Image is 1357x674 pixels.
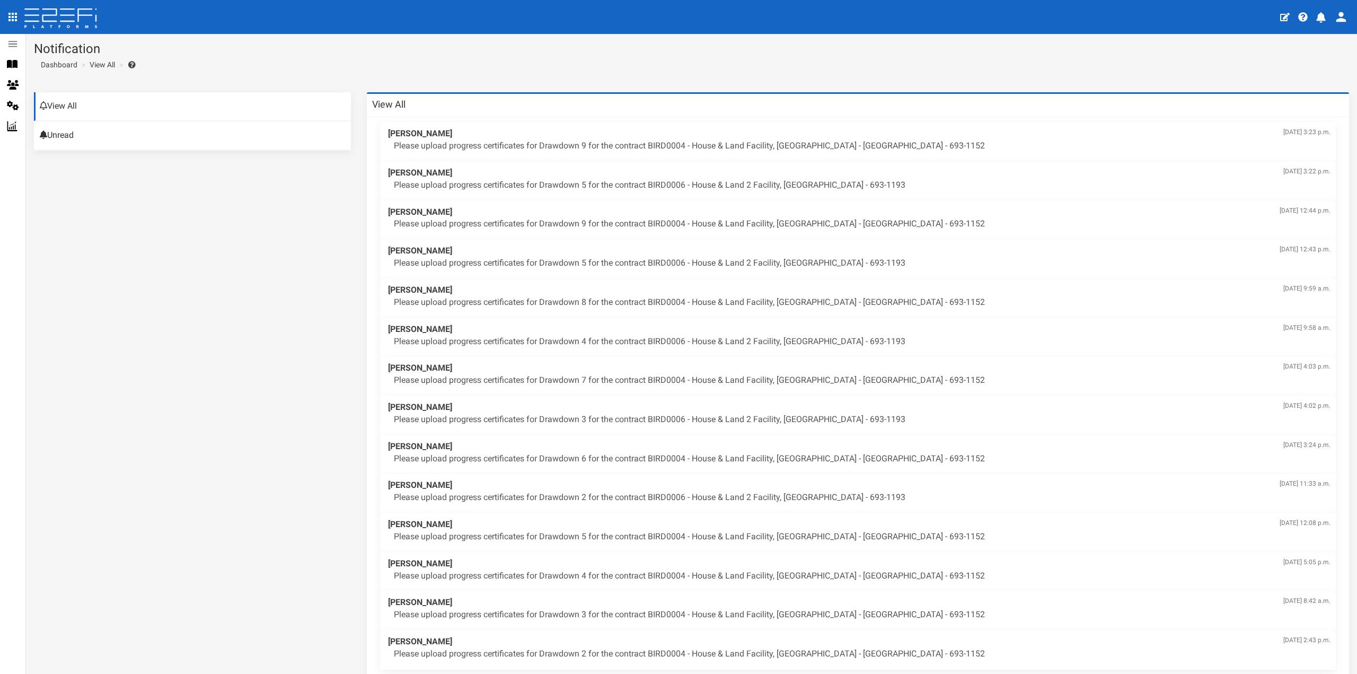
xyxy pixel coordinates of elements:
[1283,323,1330,332] span: [DATE] 9:58 a.m.
[394,531,1330,543] p: Please upload progress certificates for Drawdown 5 for the contract BIRD0004 - House & Land Facil...
[388,284,1330,296] span: [PERSON_NAME]
[380,631,1336,670] a: [PERSON_NAME][DATE] 2:43 p.m. Please upload progress certificates for Drawdown 2 for the contract...
[380,162,1336,201] a: [PERSON_NAME][DATE] 3:22 p.m. Please upload progress certificates for Drawdown 5 for the contract...
[380,553,1336,592] a: [PERSON_NAME][DATE] 5:05 p.m. Please upload progress certificates for Drawdown 4 for the contract...
[90,59,115,70] a: View All
[394,257,1330,269] p: Please upload progress certificates for Drawdown 5 for the contract BIRD0006 - House & Land 2 Fac...
[380,513,1336,553] a: [PERSON_NAME][DATE] 12:08 p.m. Please upload progress certificates for Drawdown 5 for the contrac...
[394,492,1330,504] p: Please upload progress certificates for Drawdown 2 for the contract BIRD0006 - House & Land 2 Fac...
[380,318,1336,357] a: [PERSON_NAME][DATE] 9:58 a.m. Please upload progress certificates for Drawdown 4 for the contract...
[394,336,1330,348] p: Please upload progress certificates for Drawdown 4 for the contract BIRD0006 - House & Land 2 Fac...
[394,609,1330,621] p: Please upload progress certificates for Drawdown 3 for the contract BIRD0004 - House & Land Facil...
[380,201,1336,240] a: [PERSON_NAME][DATE] 12:44 p.m. Please upload progress certificates for Drawdown 9 for the contrac...
[388,206,1330,218] span: [PERSON_NAME]
[394,453,1330,465] p: Please upload progress certificates for Drawdown 6 for the contract BIRD0004 - House & Land Facil...
[388,519,1330,531] span: [PERSON_NAME]
[394,296,1330,309] p: Please upload progress certificates for Drawdown 8 for the contract BIRD0004 - House & Land Facil...
[380,240,1336,279] a: [PERSON_NAME][DATE] 12:43 p.m. Please upload progress certificates for Drawdown 5 for the contrac...
[394,140,1330,152] p: Please upload progress certificates for Drawdown 9 for the contract BIRD0004 - House & Land Facil...
[394,570,1330,582] p: Please upload progress certificates for Drawdown 4 for the contract BIRD0004 - House & Land Facil...
[1283,284,1330,293] span: [DATE] 9:59 a.m.
[1280,519,1330,528] span: [DATE] 12:08 p.m.
[372,100,406,109] h3: View All
[380,357,1336,396] a: [PERSON_NAME][DATE] 4:03 p.m. Please upload progress certificates for Drawdown 7 for the contract...
[394,414,1330,426] p: Please upload progress certificates for Drawdown 3 for the contract BIRD0006 - House & Land 2 Fac...
[34,42,1349,56] h1: Notification
[1283,636,1330,645] span: [DATE] 2:43 p.m.
[388,245,1330,257] span: [PERSON_NAME]
[1280,479,1330,488] span: [DATE] 11:33 a.m.
[34,92,351,121] a: View All
[1283,167,1330,176] span: [DATE] 3:22 p.m.
[388,479,1330,492] span: [PERSON_NAME]
[37,59,77,70] a: Dashboard
[34,121,351,150] a: Unread
[1283,128,1330,137] span: [DATE] 3:23 p.m.
[1283,441,1330,450] span: [DATE] 3:24 p.m.
[380,396,1336,435] a: [PERSON_NAME][DATE] 4:02 p.m. Please upload progress certificates for Drawdown 3 for the contract...
[394,374,1330,387] p: Please upload progress certificates for Drawdown 7 for the contract BIRD0004 - House & Land Facil...
[380,435,1336,475] a: [PERSON_NAME][DATE] 3:24 p.m. Please upload progress certificates for Drawdown 6 for the contract...
[394,648,1330,660] p: Please upload progress certificates for Drawdown 2 for the contract BIRD0004 - House & Land Facil...
[394,179,1330,191] p: Please upload progress certificates for Drawdown 5 for the contract BIRD0006 - House & Land 2 Fac...
[1280,206,1330,215] span: [DATE] 12:44 p.m.
[388,167,1330,179] span: [PERSON_NAME]
[388,401,1330,414] span: [PERSON_NAME]
[394,218,1330,230] p: Please upload progress certificates for Drawdown 9 for the contract BIRD0004 - House & Land Facil...
[1283,362,1330,371] span: [DATE] 4:03 p.m.
[388,558,1330,570] span: [PERSON_NAME]
[388,362,1330,374] span: [PERSON_NAME]
[380,591,1336,631] a: [PERSON_NAME][DATE] 8:42 a.m. Please upload progress certificates for Drawdown 3 for the contract...
[380,122,1336,162] a: [PERSON_NAME][DATE] 3:23 p.m. Please upload progress certificates for Drawdown 9 for the contract...
[37,60,77,69] span: Dashboard
[388,441,1330,453] span: [PERSON_NAME]
[388,636,1330,648] span: [PERSON_NAME]
[1283,401,1330,410] span: [DATE] 4:02 p.m.
[380,279,1336,318] a: [PERSON_NAME][DATE] 9:59 a.m. Please upload progress certificates for Drawdown 8 for the contract...
[380,474,1336,513] a: [PERSON_NAME][DATE] 11:33 a.m. Please upload progress certificates for Drawdown 2 for the contrac...
[388,128,1330,140] span: [PERSON_NAME]
[388,323,1330,336] span: [PERSON_NAME]
[1283,558,1330,567] span: [DATE] 5:05 p.m.
[1280,245,1330,254] span: [DATE] 12:43 p.m.
[1283,597,1330,606] span: [DATE] 8:42 a.m.
[388,597,1330,609] span: [PERSON_NAME]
